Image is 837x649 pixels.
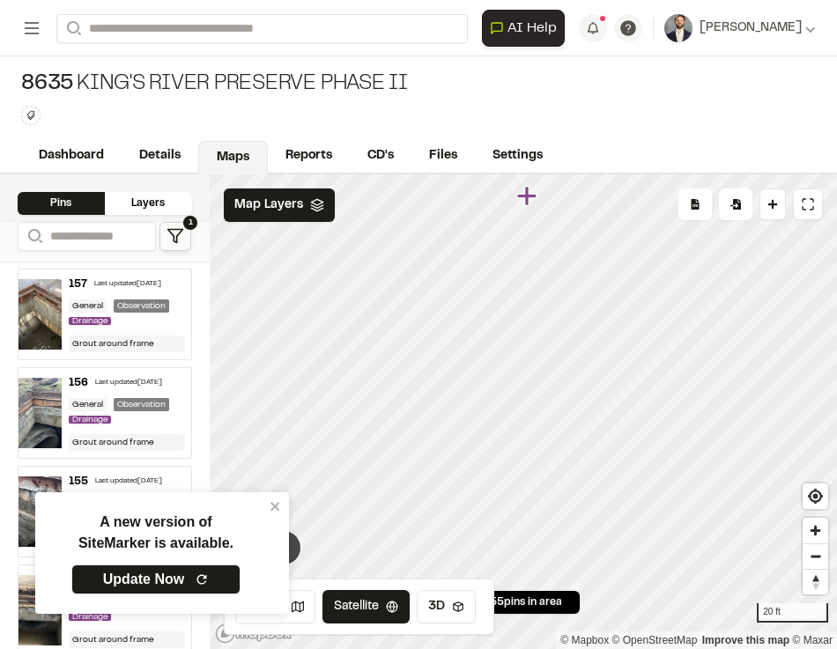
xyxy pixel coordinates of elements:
[159,222,191,251] button: 1
[417,590,476,623] button: 3D
[71,564,241,594] a: Update Now
[485,594,562,610] span: 155 pins in area
[719,188,752,220] div: Import Pins into your project
[350,139,411,173] a: CD's
[612,634,698,646] a: OpenStreetMap
[105,192,192,215] div: Layers
[507,18,557,39] span: AI Help
[69,336,184,352] div: Grout around frame
[56,14,88,43] button: Search
[803,543,828,569] button: Zoom out
[664,14,816,42] button: [PERSON_NAME]
[19,279,62,350] img: file
[21,106,41,125] button: Edit Tags
[270,499,282,513] button: close
[678,188,712,220] div: No pins available to export
[69,317,111,325] span: Drainage
[803,569,828,594] button: Reset bearing to north
[94,279,161,290] div: Last updated [DATE]
[702,634,789,646] a: Map feedback
[234,195,303,215] span: Map Layers
[411,139,475,173] a: Files
[482,10,565,47] button: Open AI Assistant
[803,518,828,543] button: Zoom in
[69,277,87,292] div: 157
[114,398,169,411] div: Observation
[69,474,88,490] div: 155
[69,398,107,411] div: General
[516,185,539,208] div: Map marker
[21,70,73,99] span: 8635
[198,141,268,174] a: Maps
[19,378,62,448] img: file
[95,378,162,388] div: Last updated [DATE]
[78,512,233,554] p: A new version of SiteMarker is available.
[803,570,828,594] span: Reset bearing to north
[803,483,828,509] button: Find my location
[268,139,350,173] a: Reports
[792,634,833,646] a: Maxar
[69,434,184,451] div: Grout around frame
[475,139,560,173] a: Settings
[482,10,572,47] div: Open AI Assistant
[69,299,107,313] div: General
[18,222,49,251] button: Search
[19,476,62,547] img: file
[21,70,408,99] div: King's River Preserve Phase II
[183,216,197,230] span: 1
[21,139,122,173] a: Dashboard
[18,192,105,215] div: Pins
[122,139,198,173] a: Details
[757,603,828,623] div: 20 ft
[69,375,88,391] div: 156
[114,299,169,313] div: Observation
[560,634,609,646] a: Mapbox
[69,416,111,424] span: Drainage
[95,476,162,487] div: Last updated [DATE]
[803,544,828,569] span: Zoom out
[664,14,693,42] img: User
[322,590,410,623] button: Satellite
[700,18,802,38] span: [PERSON_NAME]
[69,631,184,648] div: Grout around frame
